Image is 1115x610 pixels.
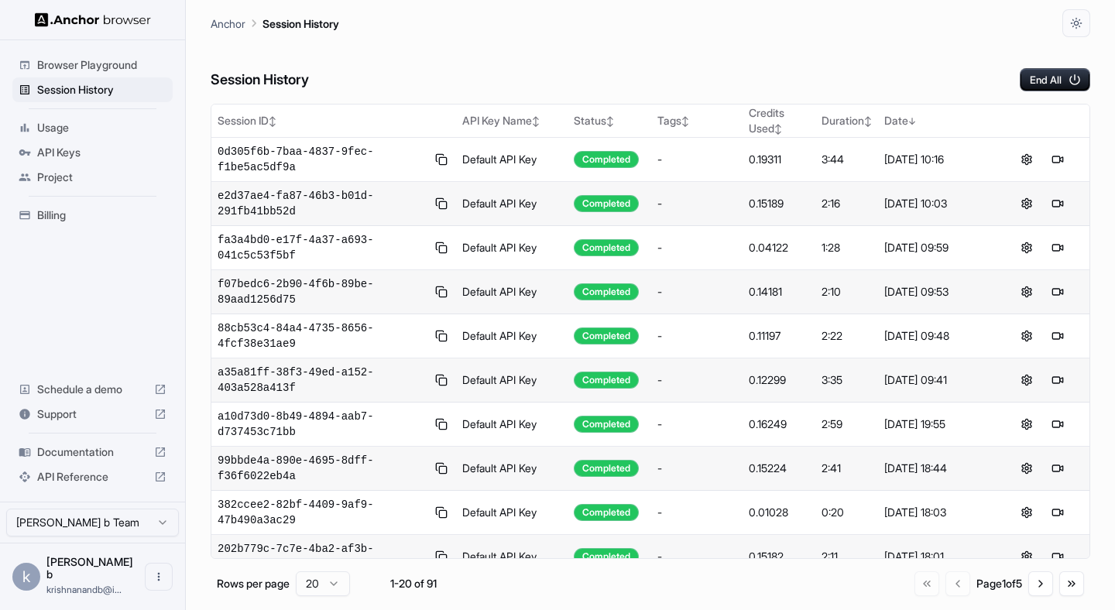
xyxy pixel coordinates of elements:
span: Support [37,406,148,422]
div: Date [884,113,989,129]
div: Completed [574,504,639,521]
div: [DATE] 18:01 [884,549,989,564]
span: 202b779c-7c7e-4ba2-af3b-09d24b1fbb96 [218,541,427,572]
h6: Session History [211,69,309,91]
div: 0.15224 [749,461,810,476]
td: Default API Key [456,314,568,358]
div: 3:35 [822,372,872,388]
td: Default API Key [456,358,568,403]
div: Support [12,402,173,427]
span: ↕ [269,115,276,127]
span: ↓ [908,115,916,127]
div: Duration [822,113,872,129]
span: a10d73d0-8b49-4894-aab7-d737453c71bb [218,409,427,440]
div: Completed [574,327,639,344]
div: - [657,240,736,255]
nav: breadcrumb [211,15,339,32]
div: API Keys [12,140,173,165]
div: 0.19311 [749,152,810,167]
span: Documentation [37,444,148,460]
div: Credits Used [749,105,810,136]
p: Rows per page [217,576,290,591]
span: ↕ [864,115,872,127]
div: 0.15182 [749,549,810,564]
div: 0.15189 [749,196,810,211]
td: Default API Key [456,226,568,270]
span: Project [37,170,166,185]
span: ↕ [606,115,614,127]
div: Session ID [218,113,450,129]
span: ↕ [532,115,540,127]
div: [DATE] 19:55 [884,416,989,432]
div: 0.11197 [749,328,810,344]
div: Session History [12,77,173,102]
div: - [657,416,736,432]
div: Usage [12,115,173,140]
button: Open menu [145,563,173,591]
div: 0.16249 [749,416,810,432]
span: API Keys [37,145,166,160]
div: Tags [657,113,736,129]
div: 0:20 [822,505,872,520]
div: Completed [574,460,639,477]
span: 0d305f6b-7baa-4837-9fec-f1be5ac5df9a [218,144,427,175]
span: 99bbde4a-890e-4695-8dff-f36f6022eb4a [218,453,427,484]
div: 2:16 [822,196,872,211]
div: 2:11 [822,549,872,564]
span: ↕ [774,123,782,135]
p: Session History [262,15,339,32]
td: Default API Key [456,535,568,579]
span: 88cb53c4-84a4-4735-8656-4fcf38e31ae9 [218,320,427,351]
span: fa3a4bd0-e17f-4a37-a693-041c5c53f5bf [218,232,427,263]
span: 382ccee2-82bf-4409-9af9-47b490a3ac29 [218,497,427,528]
div: API Key Name [462,113,561,129]
p: Anchor [211,15,245,32]
div: Completed [574,151,639,168]
div: 2:41 [822,461,872,476]
td: Default API Key [456,270,568,314]
div: 0.14181 [749,284,810,300]
span: e2d37ae4-fa87-46b3-b01d-291fb41bb52d [218,188,427,219]
span: Browser Playground [37,57,166,73]
button: End All [1020,68,1090,91]
span: krishnanand b [46,555,133,581]
td: Default API Key [456,447,568,491]
div: [DATE] 09:41 [884,372,989,388]
span: API Reference [37,469,148,485]
span: krishnanandb@imagineers.dev [46,584,122,595]
div: Billing [12,203,173,228]
div: - [657,372,736,388]
div: k [12,563,40,591]
div: Schedule a demo [12,377,173,402]
div: Completed [574,283,639,300]
div: Completed [574,548,639,565]
div: 0.01028 [749,505,810,520]
div: 1:28 [822,240,872,255]
td: Default API Key [456,138,568,182]
td: Default API Key [456,182,568,226]
span: Usage [37,120,166,135]
div: Completed [574,239,639,256]
span: Session History [37,82,166,98]
div: [DATE] 09:53 [884,284,989,300]
div: - [657,328,736,344]
div: 0.12299 [749,372,810,388]
div: - [657,196,736,211]
div: 2:10 [822,284,872,300]
div: 0.04122 [749,240,810,255]
div: 2:22 [822,328,872,344]
div: Browser Playground [12,53,173,77]
div: [DATE] 10:03 [884,196,989,211]
img: Anchor Logo [35,12,151,27]
div: [DATE] 09:59 [884,240,989,255]
span: a35a81ff-38f3-49ed-a152-403a528a413f [218,365,427,396]
div: - [657,505,736,520]
td: Default API Key [456,403,568,447]
div: Page 1 of 5 [976,576,1022,591]
div: Completed [574,372,639,389]
div: [DATE] 09:48 [884,328,989,344]
div: - [657,152,736,167]
span: Schedule a demo [37,382,148,397]
div: 3:44 [822,152,872,167]
span: f07bedc6-2b90-4f6b-89be-89aad1256d75 [218,276,427,307]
